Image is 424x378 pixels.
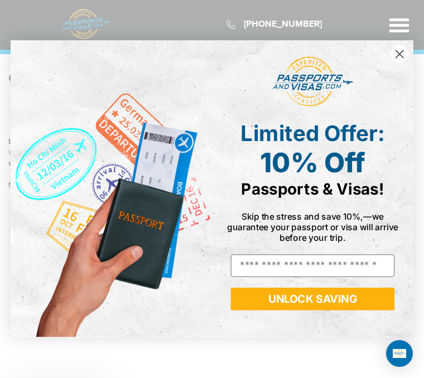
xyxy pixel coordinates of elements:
[241,180,384,198] span: Passports & Visas!
[240,120,384,147] span: Limited Offer:
[260,147,365,179] span: 10% Off
[386,340,413,367] div: Open Intercom Messenger
[231,288,394,311] button: UNLOCK SAVING
[227,211,398,243] span: Skip the stress and save 10%,—we guarantee your passport or visa will arrive before your trip.
[390,45,409,64] button: Close dialog
[11,41,212,337] img: de9cda0d-0715-46ca-9a25-073762a91ba7.png
[272,57,353,107] img: passports and visas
